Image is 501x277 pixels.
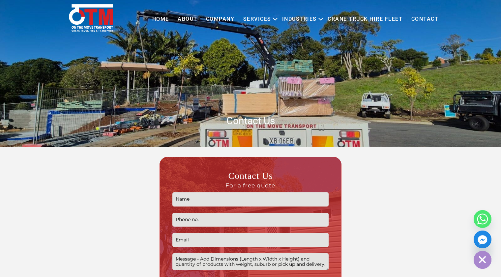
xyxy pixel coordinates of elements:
input: Name [172,192,328,207]
a: Whatsapp [474,210,491,228]
a: Crane Truck Hire Fleet [323,10,407,28]
a: Facebook_Messenger [474,231,491,248]
a: Industries [278,10,321,28]
input: Email [172,233,328,247]
input: Phone no. [172,213,328,227]
a: Home [148,10,173,28]
a: Services [239,10,276,28]
img: Otmtransport [68,4,114,32]
h1: Contact Us [63,114,438,127]
a: Contact [407,10,443,28]
h3: Contact Us [172,170,328,189]
span: For a free quote [172,182,328,189]
a: COMPANY [202,10,239,28]
a: About [173,10,202,28]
